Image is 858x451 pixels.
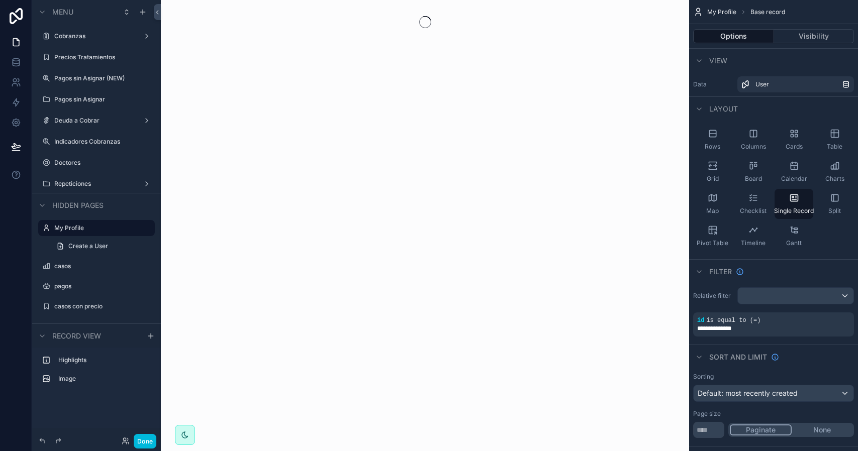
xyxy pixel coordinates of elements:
[54,138,149,146] label: Indicadores Cobranzas
[707,175,719,183] span: Grid
[792,424,852,435] button: None
[32,348,161,397] div: scrollable content
[54,282,149,290] label: pagos
[815,157,854,187] button: Charts
[827,143,842,151] span: Table
[786,143,803,151] span: Cards
[693,125,732,155] button: Rows
[697,317,704,324] span: id
[58,356,147,364] label: Highlights
[54,180,135,188] label: Repeticiones
[693,29,774,43] button: Options
[693,385,854,402] button: Default: most recently created
[815,125,854,155] button: Table
[693,373,714,381] label: Sorting
[693,221,732,251] button: Pivot Table
[68,242,108,250] span: Create a User
[755,80,769,88] span: User
[54,117,135,125] label: Deuda a Cobrar
[734,221,773,251] button: Timeline
[697,239,728,247] span: Pivot Table
[54,262,149,270] label: casos
[741,239,766,247] span: Timeline
[693,80,733,88] label: Data
[693,189,732,219] button: Map
[828,207,841,215] span: Split
[709,104,738,114] span: Layout
[734,189,773,219] button: Checklist
[54,224,149,232] label: My Profile
[775,189,813,219] button: Single Record
[775,125,813,155] button: Cards
[705,143,720,151] span: Rows
[54,159,149,167] label: Doctores
[775,221,813,251] button: Gantt
[737,76,854,92] a: User
[706,317,760,324] span: is equal to (=)
[54,74,149,82] label: Pagos sin Asignar (NEW)
[693,292,733,300] label: Relative filter
[693,410,721,418] label: Page size
[825,175,844,183] span: Charts
[709,56,727,66] span: View
[775,157,813,187] button: Calendar
[740,207,767,215] span: Checklist
[709,352,767,362] span: Sort And Limit
[781,175,807,183] span: Calendar
[734,157,773,187] button: Board
[706,207,719,215] span: Map
[730,424,792,435] button: Paginate
[774,29,854,43] button: Visibility
[52,7,73,17] span: Menu
[134,434,156,448] button: Done
[52,200,104,210] span: Hidden pages
[50,238,155,254] a: Create a User
[52,331,101,341] span: Record view
[693,157,732,187] button: Grid
[54,302,149,310] label: casos con precio
[709,267,732,277] span: Filter
[741,143,766,151] span: Columns
[707,8,736,16] span: My Profile
[750,8,785,16] span: Base record
[54,53,149,61] label: Precios Tratamientos
[58,375,147,383] label: Image
[734,125,773,155] button: Columns
[774,207,814,215] span: Single Record
[815,189,854,219] button: Split
[54,32,135,40] label: Cobranzas
[54,95,149,103] label: Pagos sin Asignar
[745,175,762,183] span: Board
[698,389,798,397] span: Default: most recently created
[786,239,802,247] span: Gantt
